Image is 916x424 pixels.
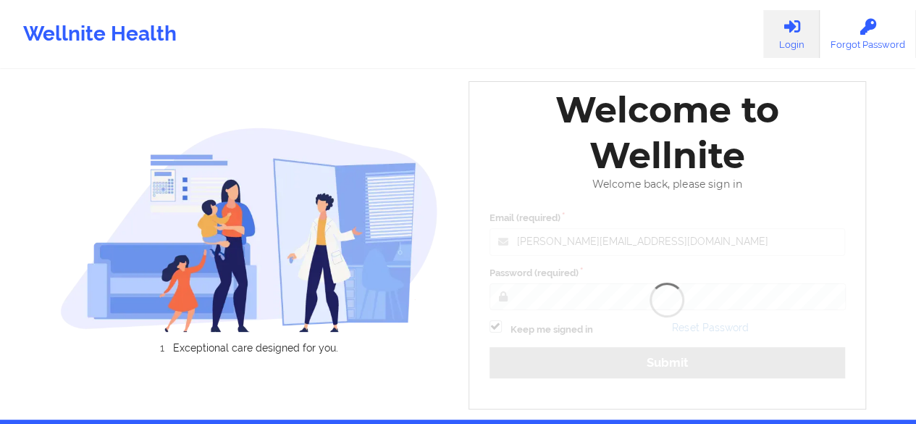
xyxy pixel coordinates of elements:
[479,178,856,191] div: Welcome back, please sign in
[820,10,916,58] a: Forgot Password
[479,87,856,178] div: Welcome to Wellnite
[60,127,438,333] img: wellnite-auth-hero_200.c722682e.png
[763,10,820,58] a: Login
[73,342,438,354] li: Exceptional care designed for you.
